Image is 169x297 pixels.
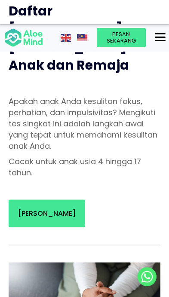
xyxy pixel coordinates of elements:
[18,208,76,218] font: [PERSON_NAME]
[61,34,71,42] img: en
[61,33,72,42] a: English
[97,28,146,47] a: Pesan Sekarang
[107,30,136,45] font: Pesan Sekarang
[9,156,141,178] font: Cocok untuk anak usia 4 hingga 17 tahun.
[77,33,88,42] a: Malay
[9,200,85,227] a: [PERSON_NAME]
[9,96,157,151] font: Apakah anak Anda kesulitan fokus, perhatian, dan impulsivitas? Mengikuti tes singkat ini adalah l...
[138,267,157,286] a: WhatsApp
[4,28,43,48] img: Logo Pikiran Lidah Buaya
[77,34,87,42] img: ms
[151,30,169,45] button: Menu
